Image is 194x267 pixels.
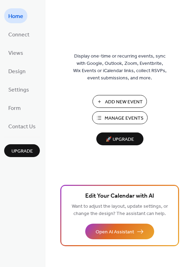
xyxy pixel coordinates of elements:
[8,29,29,40] span: Connect
[4,27,34,42] a: Connect
[105,98,143,106] span: Add New Event
[4,63,30,78] a: Design
[92,95,147,108] button: Add New Event
[8,85,29,95] span: Settings
[4,45,27,60] a: Views
[11,148,33,155] span: Upgrade
[100,135,139,144] span: 🚀 Upgrade
[85,191,154,201] span: Edit Your Calendar with AI
[4,100,25,115] a: Form
[4,119,40,133] a: Contact Us
[96,229,134,236] span: Open AI Assistant
[85,224,154,239] button: Open AI Assistant
[4,8,27,23] a: Home
[73,53,167,82] span: Display one-time or recurring events, sync with Google, Outlook, Zoom, Eventbrite, Wix Events or ...
[8,48,23,59] span: Views
[4,144,40,157] button: Upgrade
[72,202,168,218] span: Want to adjust the layout, update settings, or change the design? The assistant can help.
[96,132,143,145] button: 🚀 Upgrade
[8,121,36,132] span: Contact Us
[92,111,148,124] button: Manage Events
[8,103,21,114] span: Form
[4,82,33,97] a: Settings
[105,115,143,122] span: Manage Events
[8,11,23,22] span: Home
[8,66,26,77] span: Design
